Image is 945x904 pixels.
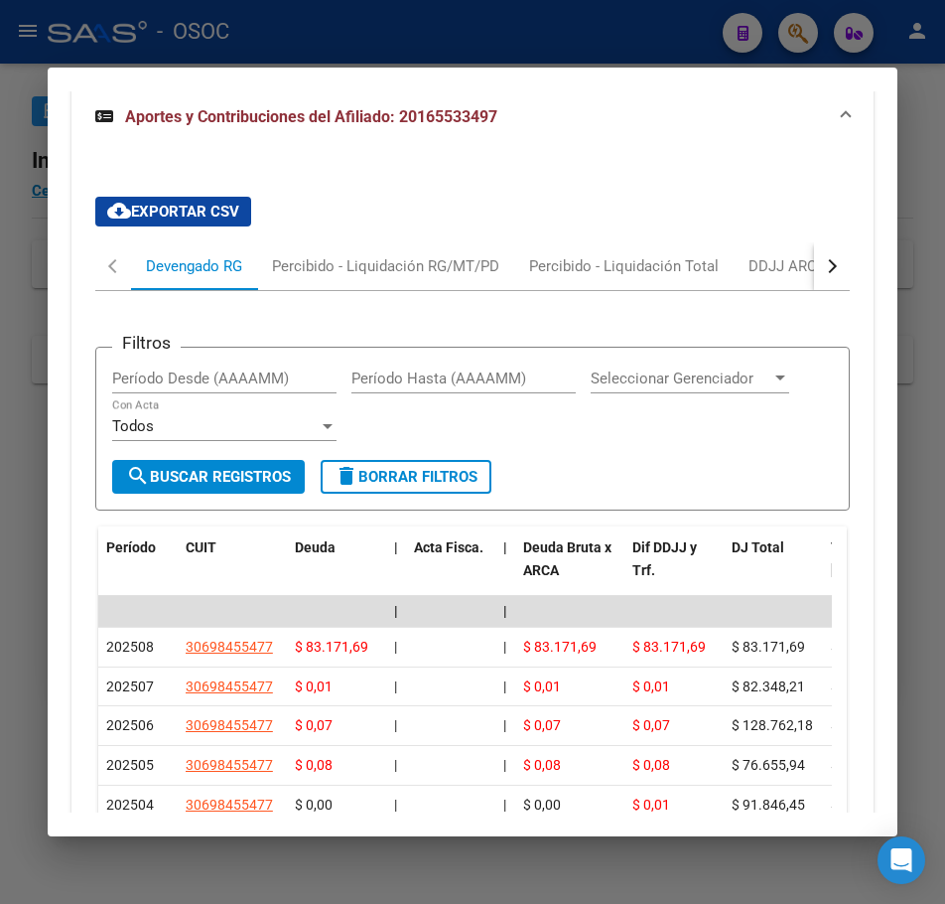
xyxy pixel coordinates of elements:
[632,678,670,694] span: $ 0,01
[529,255,719,277] div: Percibido - Liquidación Total
[732,639,805,655] span: $ 83.171,69
[732,678,805,694] span: $ 82.348,21
[295,757,333,773] span: $ 0,08
[178,527,287,614] datatable-header-cell: CUIT
[295,717,333,733] span: $ 0,07
[523,639,597,655] span: $ 83.171,69
[632,639,706,655] span: $ 83.171,69
[186,639,273,655] span: 30698455477
[732,539,784,555] span: DJ Total
[186,757,273,773] span: 30698455477
[106,797,154,813] span: 202504
[186,717,273,733] span: 30698455477
[523,717,561,733] span: $ 0,07
[632,539,697,578] span: Dif DDJJ y Trf.
[831,639,869,655] span: $ 0,00
[295,639,368,655] span: $ 83.171,69
[624,527,724,614] datatable-header-cell: Dif DDJJ y Trf.
[186,539,216,555] span: CUIT
[748,255,827,277] div: DDJJ ARCA
[335,464,358,488] mat-icon: delete
[523,797,561,813] span: $ 0,00
[394,757,397,773] span: |
[71,85,875,149] mat-expansion-panel-header: Aportes y Contribuciones del Afiliado: 20165533497
[98,527,178,614] datatable-header-cell: Período
[106,717,154,733] span: 202506
[732,757,805,773] span: $ 76.655,94
[386,527,406,614] datatable-header-cell: |
[414,539,483,555] span: Acta Fisca.
[632,757,670,773] span: $ 0,08
[107,203,239,221] span: Exportar CSV
[126,464,150,488] mat-icon: search
[831,797,904,813] span: $ 91.846,44
[406,527,495,614] datatable-header-cell: Acta Fisca.
[503,603,507,619] span: |
[335,468,477,486] span: Borrar Filtros
[732,717,813,733] span: $ 128.762,18
[503,717,506,733] span: |
[295,797,333,813] span: $ 0,00
[125,107,497,126] span: Aportes y Contribuciones del Afiliado: 20165533497
[126,468,291,486] span: Buscar Registros
[523,757,561,773] span: $ 0,08
[732,797,805,813] span: $ 91.846,45
[272,255,499,277] div: Percibido - Liquidación RG/MT/PD
[106,639,154,655] span: 202508
[823,527,922,614] datatable-header-cell: Tot. Trf. Bruto
[632,717,670,733] span: $ 0,07
[495,527,515,614] datatable-header-cell: |
[394,717,397,733] span: |
[523,678,561,694] span: $ 0,01
[831,757,904,773] span: $ 76.655,86
[107,199,131,223] mat-icon: cloud_download
[146,255,242,277] div: Devengado RG
[591,370,771,387] span: Seleccionar Gerenciador
[112,332,181,354] h3: Filtros
[503,757,506,773] span: |
[321,460,491,494] button: Borrar Filtros
[186,678,273,694] span: 30698455477
[112,460,305,494] button: Buscar Registros
[632,797,670,813] span: $ 0,01
[106,678,154,694] span: 202507
[503,797,506,813] span: |
[394,678,397,694] span: |
[287,527,386,614] datatable-header-cell: Deuda
[394,639,397,655] span: |
[831,717,912,733] span: $ 128.762,11
[394,539,398,555] span: |
[724,527,823,614] datatable-header-cell: DJ Total
[106,539,156,555] span: Período
[394,603,398,619] span: |
[95,197,251,226] button: Exportar CSV
[106,757,154,773] span: 202505
[112,417,154,435] span: Todos
[831,678,904,694] span: $ 82.348,20
[515,527,624,614] datatable-header-cell: Deuda Bruta x ARCA
[295,539,336,555] span: Deuda
[877,836,925,884] div: Open Intercom Messenger
[503,639,506,655] span: |
[503,539,507,555] span: |
[394,797,397,813] span: |
[295,678,333,694] span: $ 0,01
[503,678,506,694] span: |
[186,797,273,813] span: 30698455477
[523,539,611,578] span: Deuda Bruta x ARCA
